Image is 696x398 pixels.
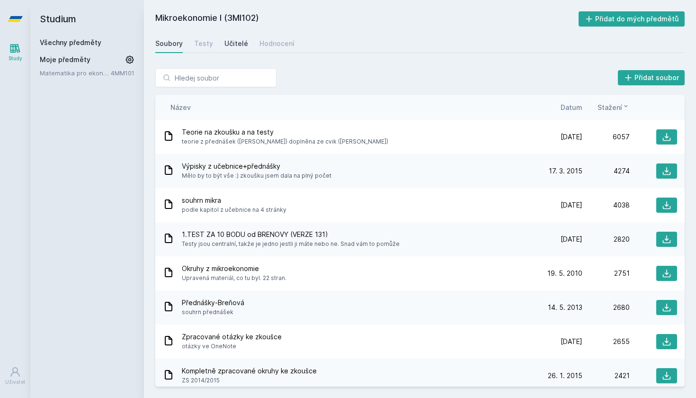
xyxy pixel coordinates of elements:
[155,39,183,48] div: Soubory
[561,132,582,142] span: [DATE]
[582,166,630,176] div: 4274
[561,337,582,346] span: [DATE]
[561,235,582,244] span: [DATE]
[182,376,317,385] span: ZS 2014/2015
[155,34,183,53] a: Soubory
[182,230,400,239] span: 1.TEST ZA 10 BODU od BRENOVY (VERZE 131)
[182,264,286,273] span: Okruhy z mikroekonomie
[582,200,630,210] div: 4038
[547,269,582,278] span: 19. 5. 2010
[9,55,22,62] div: Study
[2,38,28,67] a: Study
[548,303,582,312] span: 14. 5. 2013
[582,132,630,142] div: 6057
[111,69,134,77] a: 4MM101
[561,200,582,210] span: [DATE]
[182,196,286,205] span: souhrn mikra
[194,39,213,48] div: Testy
[582,337,630,346] div: 2655
[40,68,111,78] a: Matematika pro ekonomy
[5,379,25,386] div: Uživatel
[598,102,630,112] button: Stažení
[582,303,630,312] div: 2680
[182,205,286,215] span: podle kapitol z učebnice na 4 stránky
[155,68,277,87] input: Hledej soubor
[549,166,582,176] span: 17. 3. 2015
[182,298,244,308] span: Přednášky-Breňová
[182,162,331,171] span: Výpisky z učebnice+přednášky
[182,342,282,351] span: otázky ve OneNote
[582,235,630,244] div: 2820
[561,102,582,112] button: Datum
[259,39,294,48] div: Hodnocení
[579,11,685,27] button: Přidat do mých předmětů
[40,55,90,64] span: Moje předměty
[548,371,582,380] span: 26. 1. 2015
[259,34,294,53] a: Hodnocení
[224,34,248,53] a: Učitelé
[182,127,388,137] span: Teorie na zkoušku a na testy
[182,332,282,342] span: Zpracované otázky ke zkoušce
[182,171,331,181] span: Mělo by to být vše :) zkoušku jsem dala na plný počet
[170,102,191,112] button: Název
[182,308,244,317] span: souhrn přednášek
[155,11,579,27] h2: Mikroekonomie I (3MI102)
[182,137,388,146] span: teorie z přednášek ([PERSON_NAME]) doplněna ze cvik ([PERSON_NAME])
[182,239,400,249] span: Testy jsou centralní, takže je jedno jestli ji máte nebo ne. Snad vám to pomůže
[582,269,630,278] div: 2751
[224,39,248,48] div: Učitelé
[194,34,213,53] a: Testy
[182,273,286,283] span: Upravená materiál, co tu byl. 22 stran.
[40,38,101,46] a: Všechny předměty
[582,371,630,380] div: 2421
[2,362,28,390] a: Uživatel
[618,70,685,85] button: Přidat soubor
[182,366,317,376] span: Kompletně zpracované okruhy ke zkoušce
[598,102,622,112] span: Stažení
